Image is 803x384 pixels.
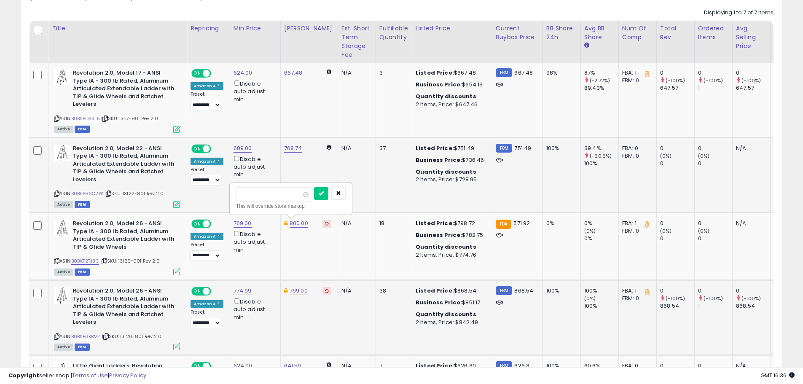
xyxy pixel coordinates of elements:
[192,288,203,295] span: ON
[236,202,346,210] div: This will override store markup
[192,70,203,77] span: ON
[416,168,486,176] div: :
[71,190,103,197] a: B0BKP86C2W
[590,77,610,84] small: (-2.72%)
[660,69,694,77] div: 0
[325,289,329,293] i: Revert to store-level Dynamic Max Price
[736,69,770,77] div: 0
[234,287,252,295] a: 774.99
[660,235,694,242] div: 0
[514,69,533,77] span: 667.48
[192,145,203,152] span: ON
[54,220,180,274] div: ASIN:
[71,258,99,265] a: B0BKP2TJ3G
[54,201,73,208] span: All listings currently available for purchase on Amazon
[416,69,486,77] div: $667.48
[191,24,226,33] div: Repricing
[341,24,372,59] div: Est. Short Term Storage Fee
[379,69,406,77] div: 3
[416,220,486,227] div: $798.72
[341,69,369,77] div: N/A
[234,79,274,103] div: Disable auto adjust min
[660,153,672,159] small: (0%)
[191,233,223,240] div: Amazon AI *
[54,69,71,86] img: 41R6hsHDNwL._SL40_.jpg
[72,371,108,379] a: Terms of Use
[191,300,223,308] div: Amazon AI *
[341,220,369,227] div: N/A
[75,344,90,351] span: FBM
[622,152,650,160] div: FBM: 0
[546,24,577,42] div: BB Share 24h.
[191,158,223,165] div: Amazon AI *
[622,287,650,295] div: FBA: 1
[101,115,158,122] span: | SKU: 13117-801 Rev 2.0
[736,145,764,152] div: N/A
[191,167,223,186] div: Preset:
[584,235,618,242] div: 0%
[191,91,223,110] div: Preset:
[546,220,574,227] div: 0%
[584,145,618,152] div: 39.4%
[102,333,161,340] span: | SKU: 13126-801 Rev 2.0
[416,311,486,318] div: :
[660,24,691,42] div: Total Rev.
[416,287,486,295] div: $868.54
[736,24,767,51] div: Avg Selling Price
[416,92,476,100] b: Quantity discounts
[100,258,160,264] span: | SKU: 13126-001 Rev 2.0
[698,302,732,310] div: 1
[660,228,672,234] small: (0%)
[234,297,274,321] div: Disable auto adjust min
[584,228,596,234] small: (0%)
[416,69,454,77] b: Listed Price:
[416,81,486,89] div: $654.13
[210,288,223,295] span: OFF
[416,168,476,176] b: Quantity discounts
[622,220,650,227] div: FBA: 1
[496,24,539,42] div: Current Buybox Price
[416,145,486,152] div: $751.49
[514,144,531,152] span: 751.49
[325,221,329,226] i: Revert to store-level Dynamic Max Price
[546,287,574,295] div: 100%
[105,190,164,197] span: | SKU: 13122-801 Rev 2.0
[513,219,530,227] span: 571.92
[73,69,175,110] b: Revolution 2.0, Model 17 - ANSI Type IA - 300 lb Rated, Aluminum Articulated Extendable Ladder wi...
[290,219,308,228] a: 800.00
[284,288,287,293] i: This overrides the store level Dynamic Max Price for this listing
[698,145,732,152] div: 0
[760,371,795,379] span: 2025-09-9 16:36 GMT
[736,220,764,227] div: N/A
[416,101,486,108] div: 2 Items, Price: $647.46
[416,24,489,33] div: Listed Price
[496,220,511,229] small: FBA
[284,144,302,153] a: 768.74
[698,153,710,159] small: (0%)
[736,287,770,295] div: 0
[590,153,612,159] small: (-60.6%)
[741,295,761,302] small: (-100%)
[54,145,71,161] img: 41M3JIBaiaL._SL40_.jpg
[660,302,694,310] div: 868.54
[54,344,73,351] span: All listings currently available for purchase on Amazon
[73,145,175,186] b: Revolution 2.0, Model 22 - ANSI Type IA - 300 lb Rated, Aluminum Articulated Extendable Ladder wi...
[416,231,462,239] b: Business Price:
[416,243,486,251] div: :
[584,69,618,77] div: 87%
[698,235,732,242] div: 0
[54,126,73,133] span: All listings currently available for purchase on Amazon
[416,287,454,295] b: Listed Price:
[496,144,512,153] small: FBM
[73,287,175,328] b: Revolution 2.0, Model 26 - ANSI Type IA - 300 lb Rated, Aluminum Articulated Extendable Ladder wi...
[191,309,223,328] div: Preset:
[341,287,369,295] div: N/A
[191,82,223,90] div: Amazon AI *
[416,81,462,89] b: Business Price:
[52,24,183,33] div: Title
[75,201,90,208] span: FBM
[234,229,274,254] div: Disable auto adjust min
[584,160,618,167] div: 100%
[698,69,732,77] div: 0
[73,220,175,253] b: Revolution 2.0, Model 26 - ANSI Type IA - 300 lb Rated, Aluminum Articulated Extendable Ladder wi...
